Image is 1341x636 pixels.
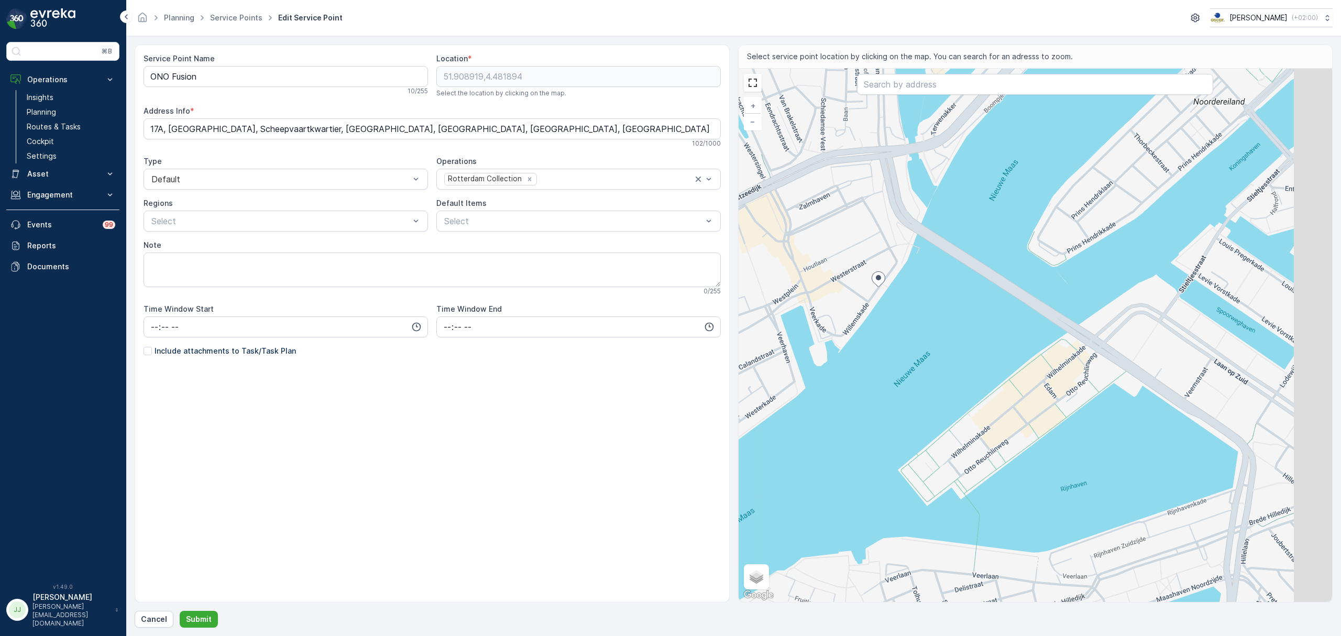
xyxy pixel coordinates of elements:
label: Note [144,240,161,249]
label: Regions [144,199,173,207]
p: ( +02:00 ) [1292,14,1318,22]
span: − [750,117,755,126]
button: Cancel [135,611,173,628]
span: Select service point location by clicking on the map. You can search for an adresss to zoom. [747,51,1073,62]
div: JJ [9,601,26,618]
p: Routes & Tasks [27,122,81,132]
a: Open this area in Google Maps (opens a new window) [741,588,776,602]
span: Select the location by clicking on the map. [436,89,566,97]
img: logo_dark-DEwI_e13.png [30,8,75,29]
p: Cancel [141,614,167,624]
a: Zoom Out [745,114,761,129]
p: Asset [27,169,98,179]
label: Time Window Start [144,304,214,313]
p: Cockpit [27,136,54,147]
button: Asset [6,163,119,184]
a: Homepage [137,16,148,25]
p: [PERSON_NAME][EMAIL_ADDRESS][DOMAIN_NAME] [32,602,110,628]
p: Planning [27,107,56,117]
button: JJ[PERSON_NAME][PERSON_NAME][EMAIL_ADDRESS][DOMAIN_NAME] [6,592,119,628]
a: View Fullscreen [745,75,761,91]
p: Select [151,215,410,227]
p: [PERSON_NAME] [1229,13,1288,23]
span: v 1.49.0 [6,584,119,590]
p: Submit [186,614,212,624]
a: Planning [23,105,119,119]
label: Service Point Name [144,54,215,63]
button: [PERSON_NAME](+02:00) [1210,8,1333,27]
a: Layers [745,565,768,588]
a: Cockpit [23,134,119,149]
button: Operations [6,69,119,90]
a: Routes & Tasks [23,119,119,134]
p: [PERSON_NAME] [32,592,110,602]
p: Reports [27,240,115,251]
p: Include attachments to Task/Task Plan [155,346,296,356]
a: Events99 [6,214,119,235]
div: Rotterdam Collection [445,173,523,184]
p: Operations [27,74,98,85]
a: Zoom In [745,98,761,114]
p: ⌘B [102,47,112,56]
span: + [751,101,755,110]
label: Time Window End [436,304,502,313]
button: Engagement [6,184,119,205]
p: 99 [105,221,113,229]
label: Address Info [144,106,190,115]
p: 10 / 255 [408,87,428,95]
a: Documents [6,256,119,277]
a: Service Points [210,13,262,22]
a: Insights [23,90,119,105]
p: Documents [27,261,115,272]
img: logo [6,8,27,29]
button: Submit [180,611,218,628]
label: Default Items [436,199,487,207]
a: Settings [23,149,119,163]
p: Events [27,220,96,230]
label: Operations [436,157,477,166]
p: Engagement [27,190,98,200]
p: Settings [27,151,57,161]
input: Search by address [857,74,1213,95]
p: 102 / 1000 [692,139,721,148]
p: 0 / 255 [704,287,721,295]
div: Remove Rotterdam Collection [524,174,535,184]
span: Edit Service Point [276,13,345,23]
img: basis-logo_rgb2x.png [1210,12,1225,24]
p: Select [444,215,702,227]
a: Reports [6,235,119,256]
label: Type [144,157,162,166]
label: Location [436,54,468,63]
p: Insights [27,92,53,103]
a: Planning [164,13,194,22]
img: Google [741,588,776,602]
